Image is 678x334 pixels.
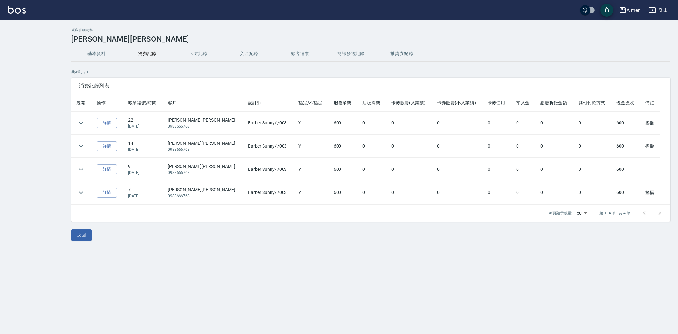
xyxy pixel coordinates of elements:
[432,135,483,158] td: 0
[535,135,573,158] td: 0
[511,135,535,158] td: 0
[573,112,611,135] td: 0
[122,46,173,61] button: 消費記錄
[627,6,641,14] div: A men
[535,94,573,112] th: 點數折抵金額
[611,158,640,181] td: 600
[163,112,243,135] td: [PERSON_NAME][PERSON_NAME]
[573,181,611,204] td: 0
[616,4,643,17] button: A men
[224,46,275,61] button: 入金紀錄
[511,158,535,181] td: 0
[123,158,163,181] td: 9
[71,46,122,61] button: 基本資料
[483,158,511,181] td: 0
[163,135,243,158] td: [PERSON_NAME][PERSON_NAME]
[79,83,663,89] span: 消費紀錄列表
[329,94,358,112] th: 服務消費
[646,4,670,16] button: 登出
[243,94,293,112] th: 設計師
[611,181,640,204] td: 600
[123,181,163,204] td: 7
[511,94,535,112] th: 扣入金
[574,205,589,222] div: 50
[123,112,163,135] td: 22
[483,135,511,158] td: 0
[386,181,432,204] td: 0
[163,181,243,204] td: [PERSON_NAME][PERSON_NAME]
[97,141,117,151] a: 詳情
[243,181,293,204] td: Barber Sunny / /003
[243,135,293,158] td: Barber Sunny / /003
[573,135,611,158] td: 0
[71,94,92,112] th: 展開
[483,112,511,135] td: 0
[293,112,328,135] td: Y
[8,6,26,14] img: Logo
[357,158,386,181] td: 0
[76,188,86,198] button: expand row
[168,193,238,199] p: 0988666768
[76,142,86,151] button: expand row
[573,158,611,181] td: 0
[611,94,640,112] th: 現金應收
[511,112,535,135] td: 0
[640,135,660,158] td: 搖擺
[92,94,123,112] th: 操作
[163,94,243,112] th: 客戶
[640,94,660,112] th: 備註
[275,46,325,61] button: 顧客追蹤
[168,123,238,129] p: 0988666768
[97,164,117,174] a: 詳情
[599,210,630,216] p: 第 1–4 筆 共 4 筆
[97,188,117,198] a: 詳情
[71,28,670,32] h2: 顧客詳細資料
[535,181,573,204] td: 0
[600,4,613,17] button: save
[163,158,243,181] td: [PERSON_NAME][PERSON_NAME]
[293,135,328,158] td: Y
[357,181,386,204] td: 0
[243,158,293,181] td: Barber Sunny / /003
[386,158,432,181] td: 0
[71,229,92,241] button: 返回
[293,181,328,204] td: Y
[535,158,573,181] td: 0
[611,112,640,135] td: 600
[357,112,386,135] td: 0
[329,158,358,181] td: 600
[71,69,670,75] p: 共 4 筆, 1 / 1
[611,135,640,158] td: 600
[432,181,483,204] td: 0
[128,147,158,152] p: [DATE]
[640,112,660,135] td: 搖擺
[123,94,163,112] th: 帳單編號/時間
[76,165,86,174] button: expand row
[97,118,117,128] a: 詳情
[128,170,158,176] p: [DATE]
[573,94,611,112] th: 其他付款方式
[386,135,432,158] td: 0
[432,112,483,135] td: 0
[76,118,86,128] button: expand row
[325,46,376,61] button: 簡訊發送紀錄
[293,158,328,181] td: Y
[376,46,427,61] button: 抽獎券紀錄
[511,181,535,204] td: 0
[483,94,511,112] th: 卡券使用
[123,135,163,158] td: 14
[128,193,158,199] p: [DATE]
[357,94,386,112] th: 店販消費
[71,35,670,44] h3: [PERSON_NAME][PERSON_NAME]
[168,170,238,176] p: 0988666768
[168,147,238,152] p: 0988666768
[329,181,358,204] td: 600
[432,94,483,112] th: 卡券販賣(不入業績)
[329,135,358,158] td: 600
[483,181,511,204] td: 0
[432,158,483,181] td: 0
[329,112,358,135] td: 600
[386,94,432,112] th: 卡券販賣(入業績)
[293,94,328,112] th: 指定/不指定
[640,181,660,204] td: 搖擺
